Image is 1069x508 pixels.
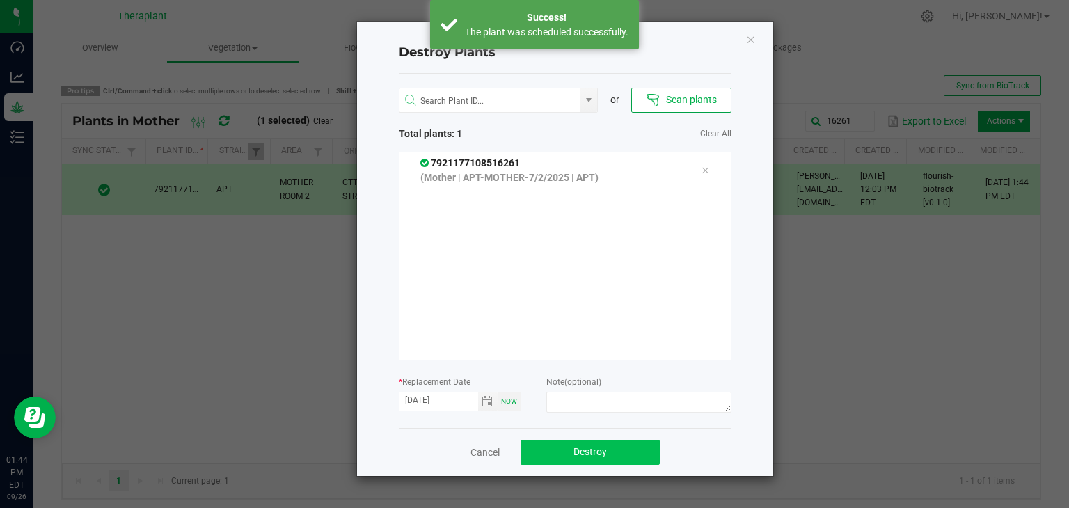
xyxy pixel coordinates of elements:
[598,93,631,107] div: or
[573,446,607,457] span: Destroy
[631,88,731,113] button: Scan plants
[14,397,56,438] iframe: Resource center
[420,170,681,185] p: (Mother | APT-MOTHER-7/2/2025 | APT)
[501,397,517,405] span: Now
[399,392,478,409] input: Date
[521,440,660,465] button: Destroy
[420,157,431,168] span: In Sync
[478,392,498,411] span: Toggle calendar
[564,377,601,387] span: (optional)
[700,128,731,140] a: Clear All
[399,376,470,388] label: Replacement Date
[746,31,756,47] button: Close
[690,162,720,179] div: Remove tag
[465,25,628,39] div: The plant was scheduled successfully.
[470,445,500,459] a: Cancel
[465,10,628,25] div: Success!
[399,88,580,113] input: NO DATA FOUND
[546,376,601,388] label: Note
[399,44,731,62] h4: Destroy Plants
[399,127,565,141] span: Total plants: 1
[420,157,520,168] span: 7921177108516261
